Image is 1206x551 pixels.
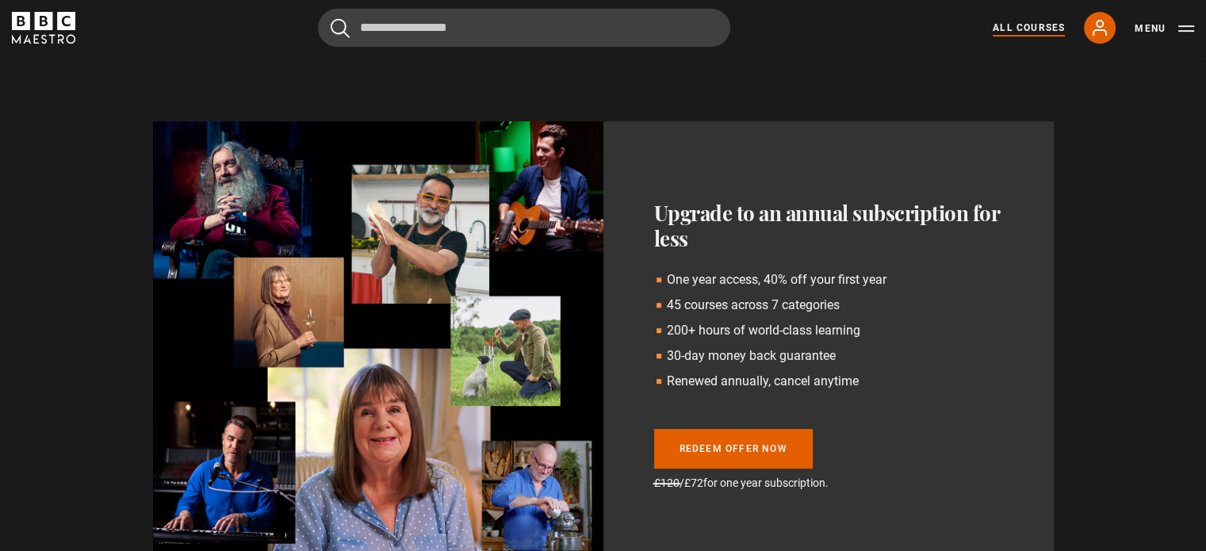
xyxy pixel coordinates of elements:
[331,18,350,38] button: Submit the search query
[654,372,1003,391] li: Renewed annually, cancel anytime
[654,429,813,469] a: Redeem offer now
[654,270,1003,289] li: One year access, 40% off your first year
[654,321,1003,340] li: 200+ hours of world-class learning
[654,201,1003,251] h2: Upgrade to an annual subscription for less
[318,9,730,47] input: Search
[684,476,703,489] span: £72
[654,476,680,489] span: £120
[654,296,1003,315] li: 45 courses across 7 categories
[1135,21,1194,36] button: Toggle navigation
[654,346,1003,365] li: 30-day money back guarantee
[993,21,1065,35] a: All Courses
[654,475,1003,492] p: / for one year subscription.
[12,12,75,44] svg: BBC Maestro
